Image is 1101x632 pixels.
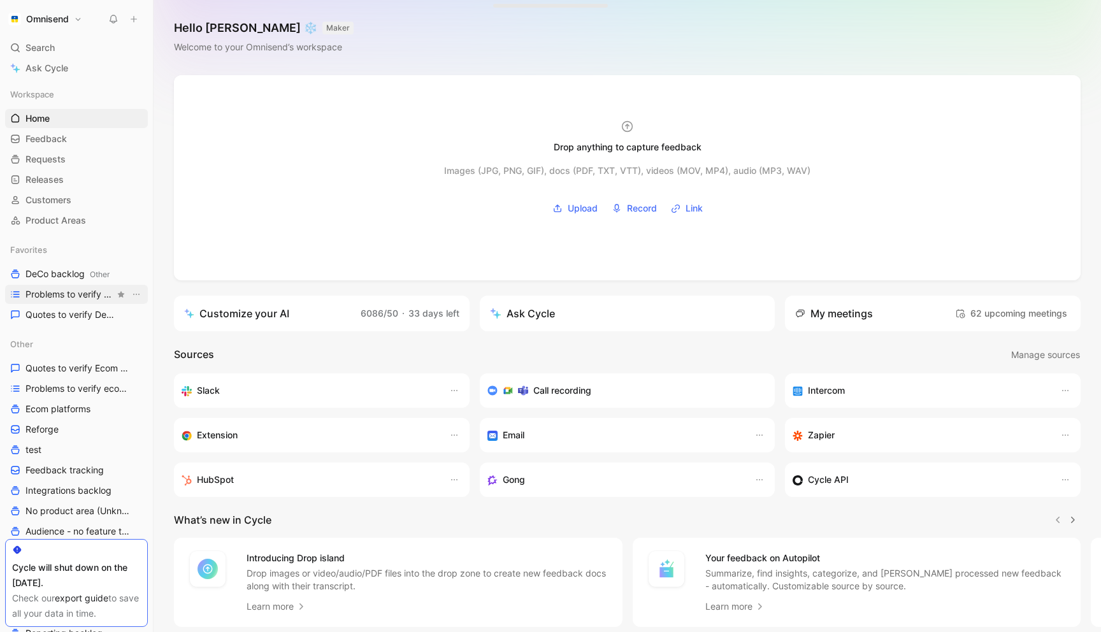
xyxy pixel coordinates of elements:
[808,383,845,398] h3: Intercom
[174,512,271,528] h2: What’s new in Cycle
[793,427,1047,443] div: Capture feedback from thousands of sources with Zapier (survey results, recordings, sheets, etc).
[197,427,238,443] h3: Extension
[25,40,55,55] span: Search
[5,59,148,78] a: Ask Cycle
[607,199,661,218] button: Record
[795,306,873,321] div: My meetings
[182,427,436,443] div: Capture feedback from anywhere on the web
[25,484,112,497] span: Integrations backlog
[5,420,148,439] a: Reforge
[25,268,110,281] span: DeCo backlog
[5,10,85,28] button: OmnisendOmnisend
[8,13,21,25] img: Omnisend
[55,592,108,603] a: export guide
[25,382,133,395] span: Problems to verify ecom platforms
[5,305,148,324] a: Quotes to verify DeCo
[25,173,64,186] span: Releases
[5,170,148,189] a: Releases
[408,308,459,319] span: 33 days left
[5,379,148,398] a: Problems to verify ecom platforms
[705,567,1066,592] p: Summarize, find insights, categorize, and [PERSON_NAME] processed new feedback - automatically. C...
[10,338,33,350] span: Other
[808,472,849,487] h3: Cycle API
[705,599,765,614] a: Learn more
[5,522,148,541] a: Audience - no feature tag
[952,303,1070,324] button: 62 upcoming meetings
[503,472,525,487] h3: Gong
[10,243,47,256] span: Favorites
[548,199,602,218] button: Upload
[25,505,131,517] span: No product area (Unknowns)
[5,264,148,284] a: DeCo backlogOther
[490,306,555,321] div: Ask Cycle
[5,190,148,210] a: Customers
[197,383,220,398] h3: Slack
[5,461,148,480] a: Feedback tracking
[5,129,148,148] a: Feedback
[793,383,1047,398] div: Sync your customers, send feedback and get updates in Intercom
[25,133,67,145] span: Feedback
[5,109,148,128] a: Home
[247,550,607,566] h4: Introducing Drop island
[174,20,354,36] h1: Hello [PERSON_NAME] ❄️
[25,403,90,415] span: Ecom platforms
[686,201,703,216] span: Link
[5,38,148,57] div: Search
[182,383,436,398] div: Sync your customers, send feedback and get updates in Slack
[793,472,1047,487] div: Sync customers & send feedback from custom sources. Get inspired by our favorite use case
[5,334,148,354] div: Other
[5,211,148,230] a: Product Areas
[568,201,598,216] span: Upload
[5,150,148,169] a: Requests
[25,61,68,76] span: Ask Cycle
[322,22,354,34] button: MAKER
[503,427,524,443] h3: Email
[25,194,71,206] span: Customers
[955,306,1067,321] span: 62 upcoming meetings
[533,383,591,398] h3: Call recording
[247,567,607,592] p: Drop images or video/audio/PDF files into the drop zone to create new feedback docs along with th...
[25,112,50,125] span: Home
[25,214,86,227] span: Product Areas
[25,362,133,375] span: Quotes to verify Ecom platforms
[808,427,835,443] h3: Zapier
[480,296,775,331] button: Ask Cycle
[90,269,110,279] span: Other
[1011,347,1080,363] span: Manage sources
[174,296,470,331] a: Customize your AI6086/50·33 days left
[184,306,289,321] div: Customize your AI
[5,501,148,521] a: No product area (Unknowns)
[5,399,148,419] a: Ecom platforms
[25,525,130,538] span: Audience - no feature tag
[25,443,41,456] span: test
[361,308,398,319] span: 6086/50
[5,440,148,459] a: test
[554,140,702,155] div: Drop anything to capture feedback
[666,199,707,218] button: Link
[12,591,141,621] div: Check our to save all your data in time.
[130,288,143,301] button: View actions
[25,464,104,477] span: Feedback tracking
[25,308,115,321] span: Quotes to verify DeCo
[197,472,234,487] h3: HubSpot
[5,285,148,304] a: Problems to verify DeCoView actions
[5,359,148,378] a: Quotes to verify Ecom platforms
[5,481,148,500] a: Integrations backlog
[25,288,115,301] span: Problems to verify DeCo
[174,347,214,363] h2: Sources
[487,383,758,398] div: Record & transcribe meetings from Zoom, Meet & Teams.
[1011,347,1081,363] button: Manage sources
[25,423,59,436] span: Reforge
[5,85,148,104] div: Workspace
[174,39,354,55] div: Welcome to your Omnisend’s workspace
[444,163,810,178] div: Images (JPG, PNG, GIF), docs (PDF, TXT, VTT), videos (MOV, MP4), audio (MP3, WAV)
[25,153,66,166] span: Requests
[12,560,141,591] div: Cycle will shut down on the [DATE].
[247,599,306,614] a: Learn more
[26,13,69,25] h1: Omnisend
[705,550,1066,566] h4: Your feedback on Autopilot
[487,427,742,443] div: Forward emails to your feedback inbox
[10,88,54,101] span: Workspace
[5,240,148,259] div: Favorites
[487,472,742,487] div: Capture feedback from your incoming calls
